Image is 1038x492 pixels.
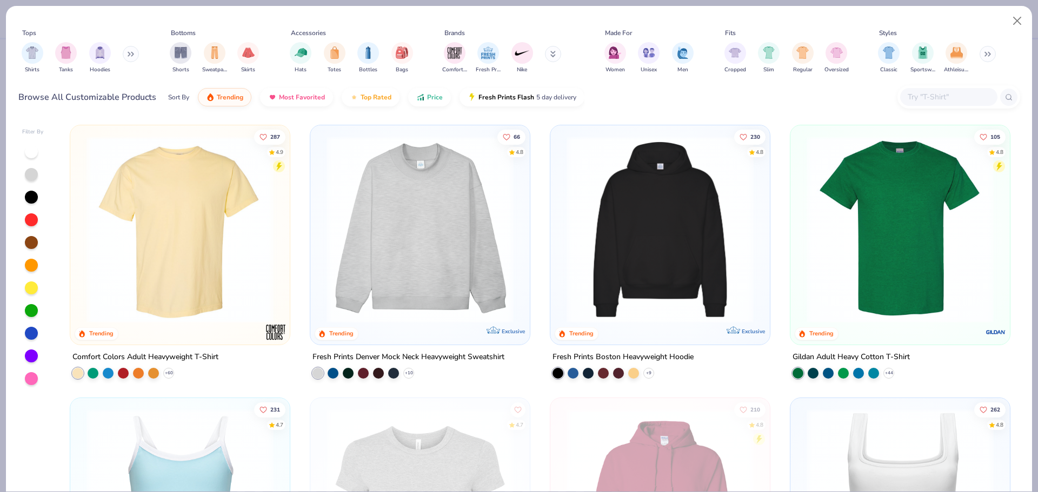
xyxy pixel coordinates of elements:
[324,42,345,74] div: filter for Totes
[763,46,775,59] img: Slim Image
[742,328,765,335] span: Exclusive
[750,407,760,412] span: 210
[984,321,1006,343] img: Gildan logo
[55,42,77,74] button: filter button
[442,42,467,74] div: filter for Comfort Colors
[725,28,736,38] div: Fits
[94,46,106,59] img: Hoodies Image
[72,351,218,364] div: Comfort Colors Adult Heavyweight T-Shirt
[878,42,900,74] div: filter for Classic
[328,66,341,74] span: Totes
[291,28,326,38] div: Accessories
[996,148,1003,156] div: 4.8
[990,134,1000,139] span: 105
[476,42,501,74] button: filter button
[362,46,374,59] img: Bottles Image
[643,46,655,59] img: Unisex Image
[357,42,379,74] button: filter button
[271,134,281,139] span: 287
[641,66,657,74] span: Unisex
[511,42,533,74] button: filter button
[793,66,813,74] span: Regular
[242,46,255,59] img: Skirts Image
[90,66,110,74] span: Hoodies
[329,46,341,59] img: Totes Image
[198,88,251,106] button: Trending
[510,402,525,417] button: Like
[729,46,741,59] img: Cropped Image
[172,66,189,74] span: Shorts
[758,42,780,74] div: filter for Slim
[497,129,525,144] button: Like
[878,42,900,74] button: filter button
[295,66,307,74] span: Hats
[171,28,196,38] div: Bottoms
[792,42,814,74] div: filter for Regular
[60,46,72,59] img: Tanks Image
[884,370,893,376] span: + 44
[677,46,689,59] img: Men Image
[396,66,408,74] span: Bags
[279,93,325,102] span: Most Favorited
[724,42,746,74] div: filter for Cropped
[290,42,311,74] div: filter for Hats
[944,42,969,74] div: filter for Athleisure
[758,42,780,74] button: filter button
[519,136,717,323] img: a90f7c54-8796-4cb2-9d6e-4e9644cfe0fe
[605,28,632,38] div: Made For
[514,45,530,61] img: Nike Image
[321,136,519,323] img: f5d85501-0dbb-4ee4-b115-c08fa3845d83
[391,42,413,74] button: filter button
[168,92,189,102] div: Sort By
[910,42,935,74] div: filter for Sportswear
[202,42,227,74] div: filter for Sweatpants
[793,351,910,364] div: Gildan Adult Heavy Cotton T-Shirt
[516,148,523,156] div: 4.8
[271,407,281,412] span: 231
[1007,11,1028,31] button: Close
[342,88,400,106] button: Top Rated
[396,46,408,59] img: Bags Image
[268,93,277,102] img: most_fav.gif
[879,28,897,38] div: Styles
[241,66,255,74] span: Skirts
[324,42,345,74] button: filter button
[480,45,496,61] img: Fresh Prints Image
[89,42,111,74] div: filter for Hoodies
[796,46,809,59] img: Regular Image
[672,42,694,74] button: filter button
[517,66,527,74] span: Nike
[910,42,935,74] button: filter button
[260,88,333,106] button: Most Favorited
[295,46,307,59] img: Hats Image
[792,42,814,74] button: filter button
[734,402,766,417] button: Like
[604,42,626,74] div: filter for Women
[209,46,221,59] img: Sweatpants Image
[910,66,935,74] span: Sportswear
[55,42,77,74] div: filter for Tanks
[312,351,504,364] div: Fresh Prints Denver Mock Neck Heavyweight Sweatshirt
[276,421,284,429] div: 4.7
[276,148,284,156] div: 4.9
[359,66,377,74] span: Bottles
[265,321,287,343] img: Comfort Colors logo
[476,42,501,74] div: filter for Fresh Prints
[361,93,391,102] span: Top Rated
[511,42,533,74] div: filter for Nike
[830,46,843,59] img: Oversized Image
[677,66,688,74] span: Men
[609,46,621,59] img: Women Image
[202,66,227,74] span: Sweatpants
[758,136,956,323] img: d4a37e75-5f2b-4aef-9a6e-23330c63bbc0
[750,134,760,139] span: 230
[89,42,111,74] button: filter button
[824,66,849,74] span: Oversized
[255,402,286,417] button: Like
[478,93,534,102] span: Fresh Prints Flash
[672,42,694,74] div: filter for Men
[81,136,279,323] img: 029b8af0-80e6-406f-9fdc-fdf898547912
[553,351,694,364] div: Fresh Prints Boston Heavyweight Hoodie
[944,66,969,74] span: Athleisure
[442,42,467,74] button: filter button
